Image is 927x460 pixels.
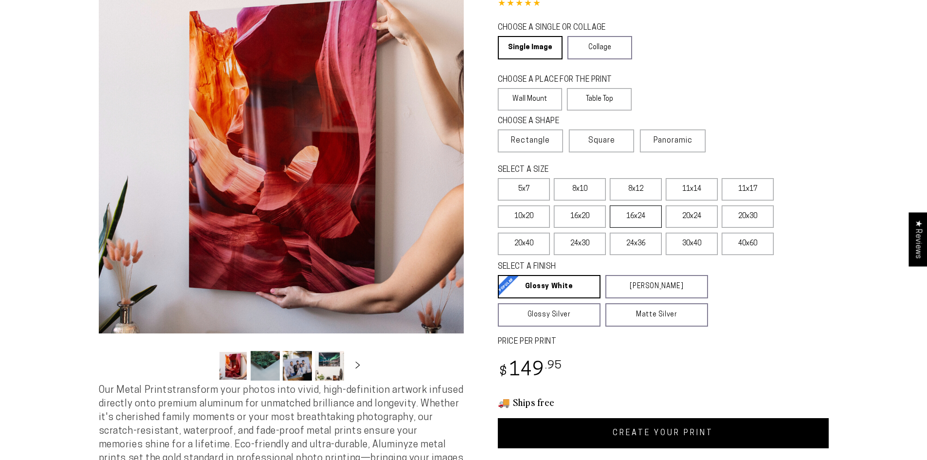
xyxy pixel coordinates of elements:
[722,205,774,228] label: 20x30
[666,233,718,255] label: 30x40
[498,336,829,348] label: PRICE PER PRINT
[498,36,563,59] a: Single Image
[498,178,550,201] label: 5x7
[588,135,615,147] span: Square
[347,355,368,376] button: Slide right
[610,178,662,201] label: 8x12
[194,355,216,376] button: Slide left
[605,303,708,327] a: Matte Silver
[499,366,508,379] span: $
[722,233,774,255] label: 40x60
[567,88,632,110] label: Table Top
[498,233,550,255] label: 20x40
[605,275,708,298] a: [PERSON_NAME]
[498,396,829,408] h3: 🚚 Ships free
[554,205,606,228] label: 16x20
[554,178,606,201] label: 8x10
[498,275,600,298] a: Glossy White
[315,351,344,381] button: Load image 4 in gallery view
[654,137,692,145] span: Panoramic
[498,205,550,228] label: 10x20
[610,205,662,228] label: 16x24
[498,116,624,127] legend: CHOOSE A SHAPE
[909,212,927,266] div: Click to open Judge.me floating reviews tab
[498,22,623,34] legend: CHOOSE A SINGLE OR COLLAGE
[511,135,550,147] span: Rectangle
[666,205,718,228] label: 20x24
[567,36,632,59] a: Collage
[498,165,692,176] legend: SELECT A SIZE
[498,303,600,327] a: Glossy Silver
[666,178,718,201] label: 11x14
[545,360,563,371] sup: .95
[498,261,685,273] legend: SELECT A FINISH
[498,88,563,110] label: Wall Mount
[722,178,774,201] label: 11x17
[218,351,248,381] button: Load image 1 in gallery view
[554,233,606,255] label: 24x30
[610,233,662,255] label: 24x36
[283,351,312,381] button: Load image 3 in gallery view
[498,361,563,380] bdi: 149
[498,74,623,86] legend: CHOOSE A PLACE FOR THE PRINT
[251,351,280,381] button: Load image 2 in gallery view
[498,418,829,448] a: CREATE YOUR PRINT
